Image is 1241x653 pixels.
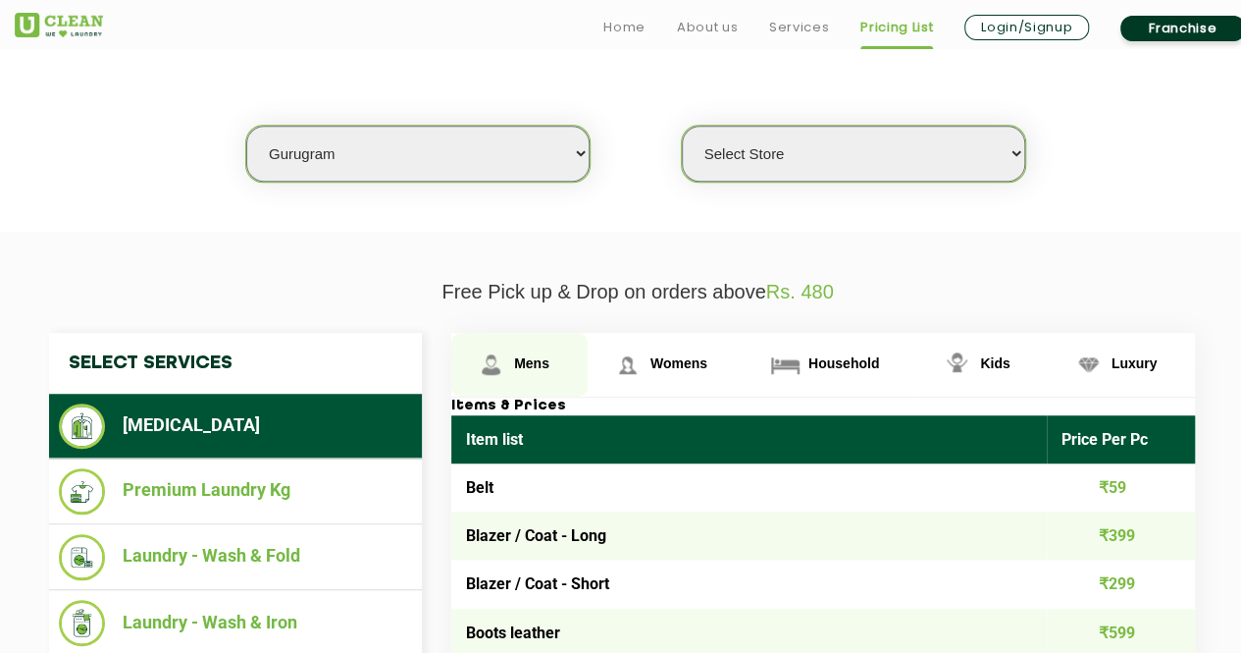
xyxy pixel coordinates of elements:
[1047,463,1196,512] td: ₹59
[1047,512,1196,560] td: ₹399
[860,16,933,39] a: Pricing List
[59,404,105,449] img: Dry Cleaning
[514,355,549,371] span: Mens
[474,348,508,382] img: Mens
[15,13,103,37] img: UClean Laundry and Dry Cleaning
[940,348,974,382] img: Kids
[451,512,1047,560] td: Blazer / Coat - Long
[650,355,707,371] span: Womens
[59,468,105,515] img: Premium Laundry Kg
[1047,560,1196,608] td: ₹299
[59,600,412,646] li: Laundry - Wash & Iron
[451,415,1047,463] th: Item list
[59,600,105,646] img: Laundry - Wash & Iron
[768,348,802,382] img: Household
[610,348,645,382] img: Womens
[451,398,1195,415] h3: Items & Prices
[980,355,1009,371] span: Kids
[59,404,412,449] li: [MEDICAL_DATA]
[451,560,1047,608] td: Blazer / Coat - Short
[964,15,1089,40] a: Login/Signup
[59,534,105,580] img: Laundry - Wash & Fold
[49,333,422,394] h4: Select Services
[1047,415,1196,463] th: Price Per Pc
[766,281,834,302] span: Rs. 480
[451,463,1047,512] td: Belt
[59,468,412,515] li: Premium Laundry Kg
[769,16,829,39] a: Services
[603,16,646,39] a: Home
[1112,355,1158,371] span: Luxury
[808,355,879,371] span: Household
[1071,348,1106,382] img: Luxury
[677,16,738,39] a: About us
[59,534,412,580] li: Laundry - Wash & Fold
